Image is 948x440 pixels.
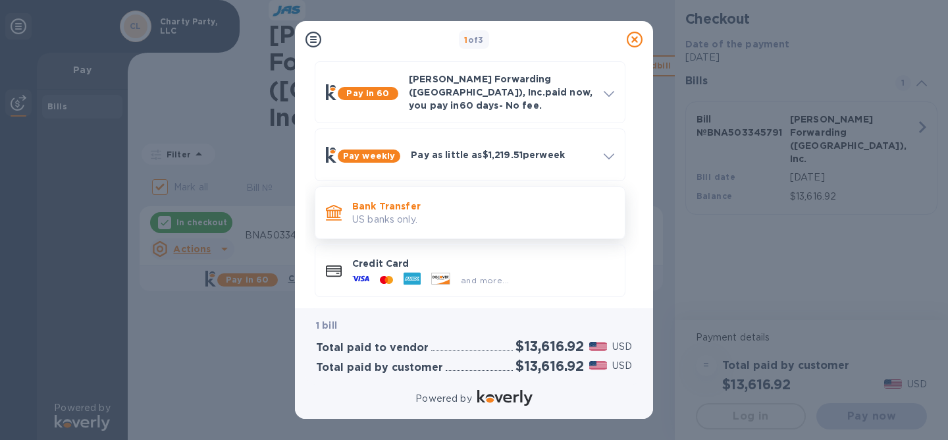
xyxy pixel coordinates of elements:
[464,35,484,45] b: of 3
[415,392,471,406] p: Powered by
[409,72,593,112] p: [PERSON_NAME] Forwarding ([GEOGRAPHIC_DATA]), Inc. paid now, you pay in 60 days - No fee.
[612,359,632,373] p: USD
[316,320,337,331] b: 1 bill
[461,275,509,285] span: and more...
[515,338,584,354] h2: $13,616.92
[346,88,389,98] b: Pay in 60
[589,361,607,370] img: USD
[352,213,614,227] p: US banks only.
[316,362,443,374] h3: Total paid by customer
[464,35,467,45] span: 1
[411,148,593,161] p: Pay as little as $1,219.51 per week
[316,342,429,354] h3: Total paid to vendor
[589,342,607,351] img: USD
[352,257,614,270] p: Credit Card
[343,151,395,161] b: Pay weekly
[612,340,632,354] p: USD
[477,390,533,406] img: Logo
[352,200,614,213] p: Bank Transfer
[515,358,584,374] h2: $13,616.92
